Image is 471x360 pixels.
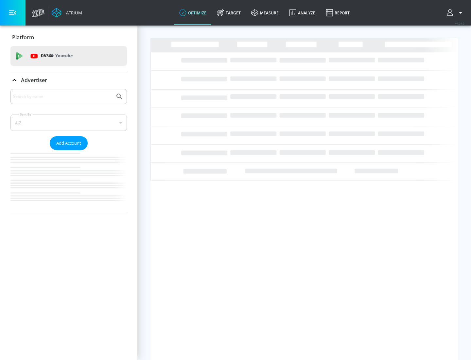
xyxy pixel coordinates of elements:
[52,8,82,18] a: Atrium
[50,136,88,150] button: Add Account
[246,1,284,25] a: measure
[10,28,127,46] div: Platform
[321,1,355,25] a: Report
[56,139,81,147] span: Add Account
[10,115,127,131] div: A-Z
[12,34,34,41] p: Platform
[13,92,112,101] input: Search by name
[55,52,73,59] p: Youtube
[455,22,464,25] span: v 4.24.0
[174,1,212,25] a: optimize
[41,52,73,60] p: DV360:
[63,10,82,16] div: Atrium
[284,1,321,25] a: Analyze
[10,89,127,214] div: Advertiser
[21,77,47,84] p: Advertiser
[10,150,127,214] nav: list of Advertiser
[10,71,127,89] div: Advertiser
[212,1,246,25] a: Target
[19,112,33,117] label: Sort By
[10,46,127,66] div: DV360: Youtube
